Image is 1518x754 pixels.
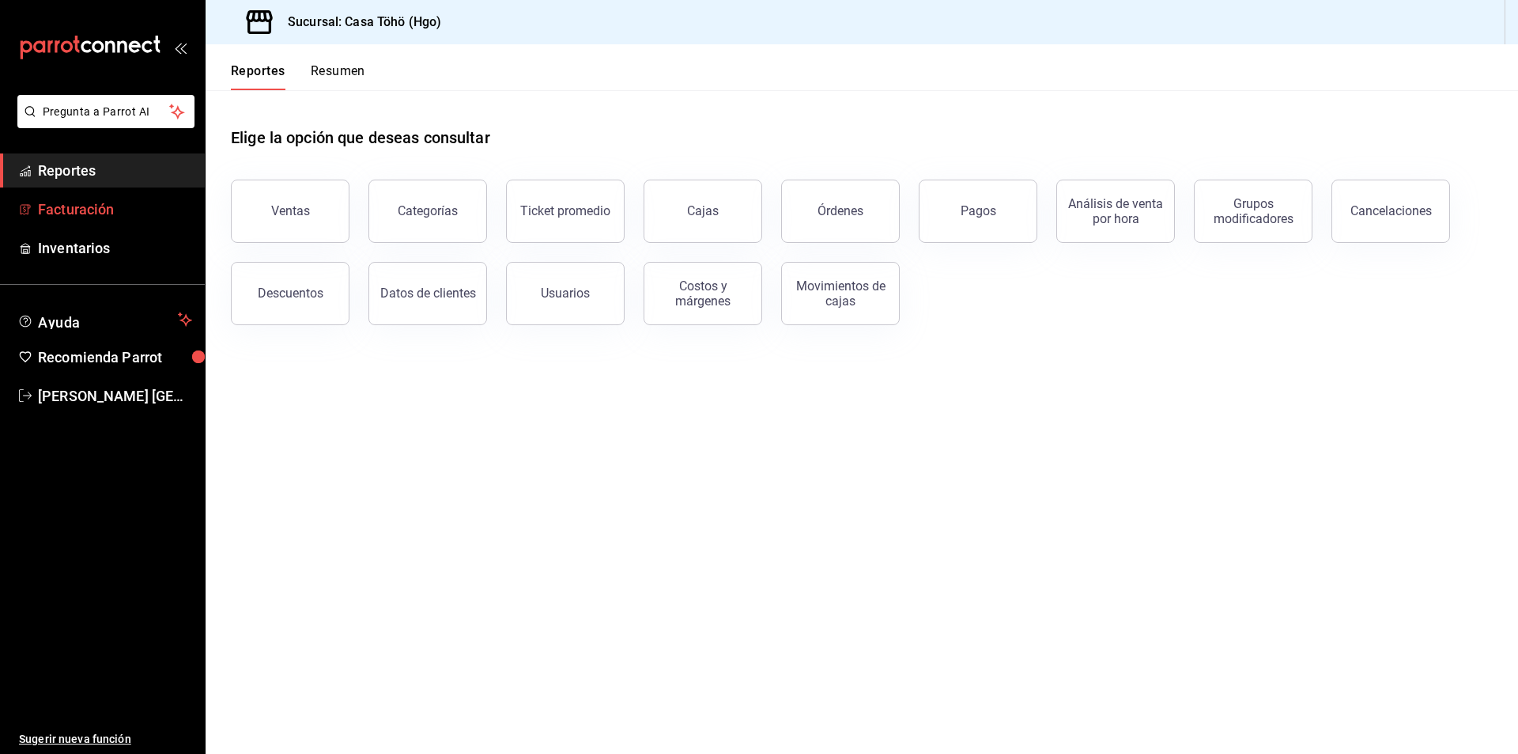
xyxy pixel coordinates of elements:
[781,262,900,325] button: Movimientos de cajas
[506,262,625,325] button: Usuarios
[174,41,187,54] button: open_drawer_menu
[541,286,590,301] div: Usuarios
[231,262,349,325] button: Descuentos
[368,180,487,243] button: Categorías
[43,104,170,120] span: Pregunta a Parrot AI
[791,278,889,309] div: Movimientos de cajas
[368,262,487,325] button: Datos de clientes
[520,203,610,218] div: Ticket promedio
[1204,196,1302,226] div: Grupos modificadores
[654,278,752,309] div: Costos y márgenes
[644,180,762,243] button: Cajas
[38,160,192,181] span: Reportes
[11,115,194,131] a: Pregunta a Parrot AI
[275,13,441,32] h3: Sucursal: Casa Töhö (Hgo)
[781,180,900,243] button: Órdenes
[644,262,762,325] button: Costos y márgenes
[919,180,1037,243] button: Pagos
[398,203,458,218] div: Categorías
[38,385,192,407] span: [PERSON_NAME] [GEOGRAPHIC_DATA][PERSON_NAME]
[19,731,192,748] span: Sugerir nueva función
[231,180,349,243] button: Ventas
[1056,180,1175,243] button: Análisis de venta por hora
[38,237,192,259] span: Inventarios
[1350,203,1432,218] div: Cancelaciones
[380,286,476,301] div: Datos de clientes
[38,310,172,329] span: Ayuda
[258,286,323,301] div: Descuentos
[818,203,863,218] div: Órdenes
[38,199,192,220] span: Facturación
[961,203,996,218] div: Pagos
[17,95,194,128] button: Pregunta a Parrot AI
[271,203,310,218] div: Ventas
[1331,180,1450,243] button: Cancelaciones
[506,180,625,243] button: Ticket promedio
[1067,196,1165,226] div: Análisis de venta por hora
[1194,180,1312,243] button: Grupos modificadores
[231,63,285,90] button: Reportes
[231,63,365,90] div: navigation tabs
[231,126,490,150] h1: Elige la opción que deseas consultar
[38,347,192,368] span: Recomienda Parrot
[687,203,719,218] div: Cajas
[311,63,365,90] button: Resumen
